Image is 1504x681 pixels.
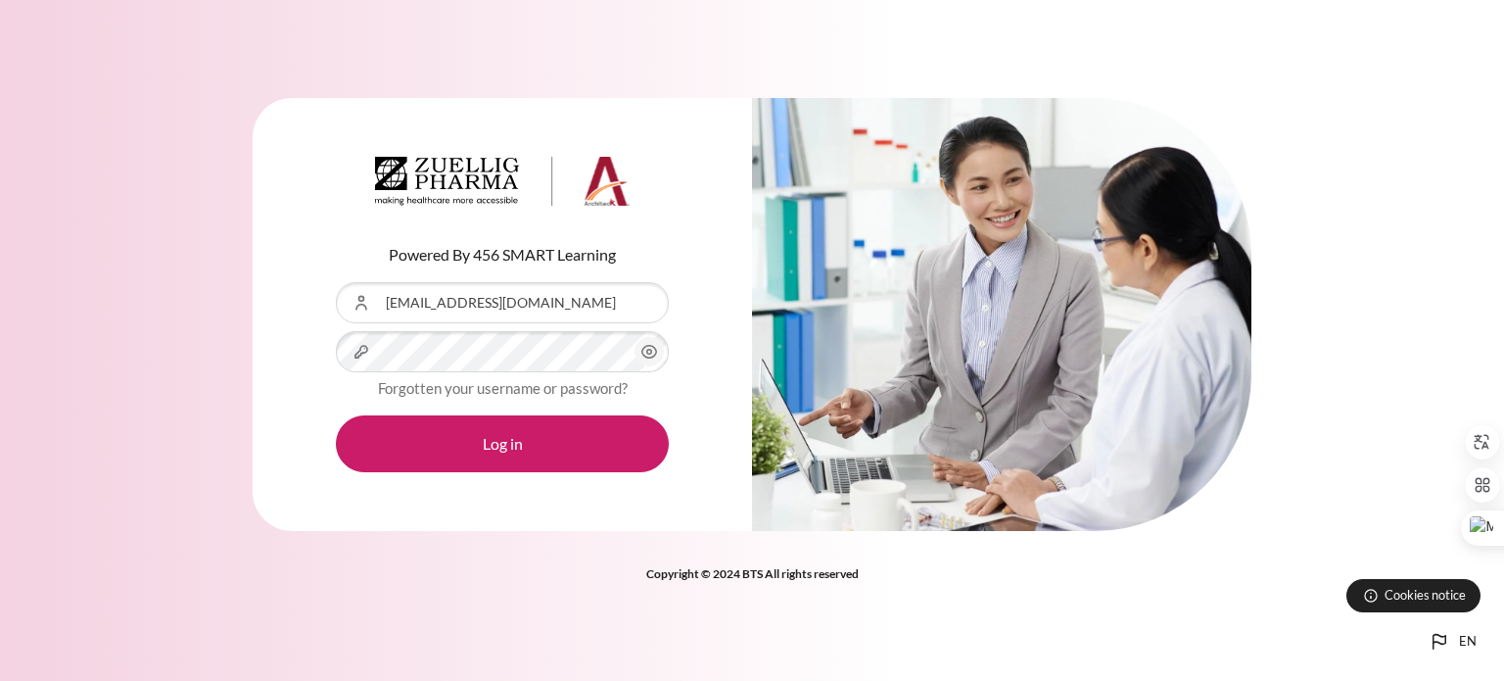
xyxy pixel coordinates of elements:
button: Cookies notice [1346,579,1480,612]
a: Forgotten your username or password? [378,379,628,397]
p: Powered By 456 SMART Learning [336,243,669,267]
span: en [1459,632,1477,652]
span: Cookies notice [1385,586,1466,605]
input: Username or Email Address [336,282,669,323]
a: Architeck [375,157,630,214]
strong: Copyright © 2024 BTS All rights reserved [646,566,859,581]
button: Languages [1420,622,1484,661]
button: Log in [336,415,669,472]
img: Architeck [375,157,630,206]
